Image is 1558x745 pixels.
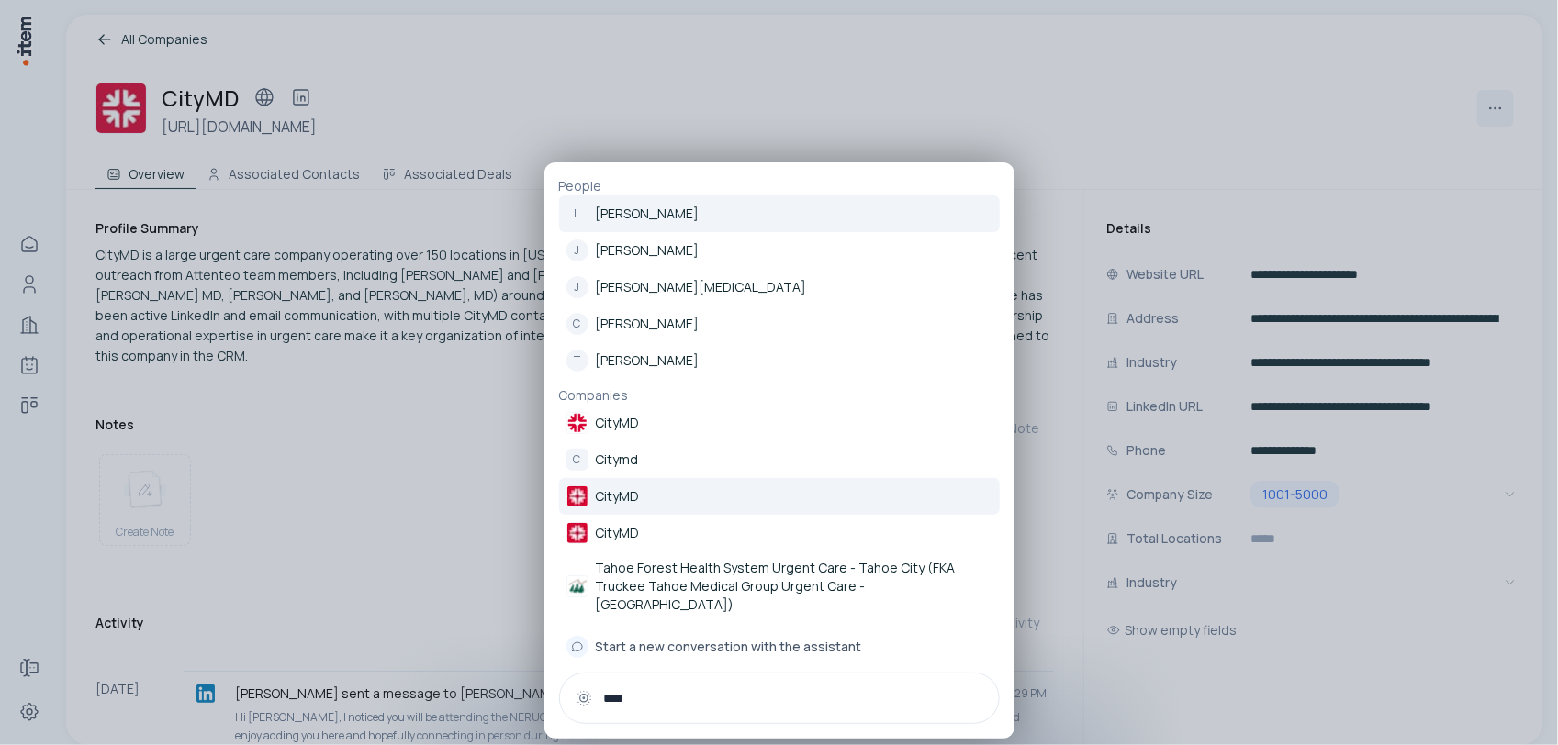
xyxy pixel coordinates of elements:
[559,405,1000,441] a: CityMD
[559,478,1000,515] a: CityMD
[559,342,1000,379] a: T[PERSON_NAME]
[559,628,1000,665] button: Start a new conversation with the assistant
[559,306,1000,342] a: C[PERSON_NAME]
[596,278,807,296] p: [PERSON_NAME][MEDICAL_DATA]
[566,575,588,597] img: Tahoe Forest Health System Urgent Care - Tahoe City (FKA Truckee Tahoe Medical Group Urgent Care ...
[566,449,588,471] div: C
[596,487,640,506] p: CityMD
[559,269,1000,306] a: J[PERSON_NAME][MEDICAL_DATA]
[559,232,1000,269] a: J[PERSON_NAME]
[566,313,588,335] div: C
[596,351,700,370] p: [PERSON_NAME]
[559,441,1000,478] a: CCitymd
[566,485,588,507] img: CityMD
[566,412,588,434] img: CityMD
[559,515,1000,551] a: CityMD
[596,414,640,432] p: CityMD
[566,276,588,298] div: J
[559,386,1000,405] p: Companies
[566,203,588,225] div: L
[559,551,1000,621] a: Tahoe Forest Health System Urgent Care - Tahoe City (FKA Truckee Tahoe Medical Group Urgent Care ...
[559,177,1000,195] p: People
[566,350,588,372] div: T
[596,450,639,469] p: Citymd
[566,239,588,261] div: J
[566,522,588,544] img: CityMD
[596,638,862,656] span: Start a new conversation with the assistant
[596,524,640,542] p: CityMD
[596,205,700,223] p: [PERSON_NAME]
[596,241,700,260] p: [PERSON_NAME]
[559,195,1000,232] a: L[PERSON_NAME]
[596,315,700,333] p: [PERSON_NAME]
[596,559,992,614] p: Tahoe Forest Health System Urgent Care - Tahoe City (FKA Truckee Tahoe Medical Group Urgent Care ...
[544,162,1014,739] div: PeopleL[PERSON_NAME]J[PERSON_NAME]J[PERSON_NAME][MEDICAL_DATA]C[PERSON_NAME]T[PERSON_NAME]Compani...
